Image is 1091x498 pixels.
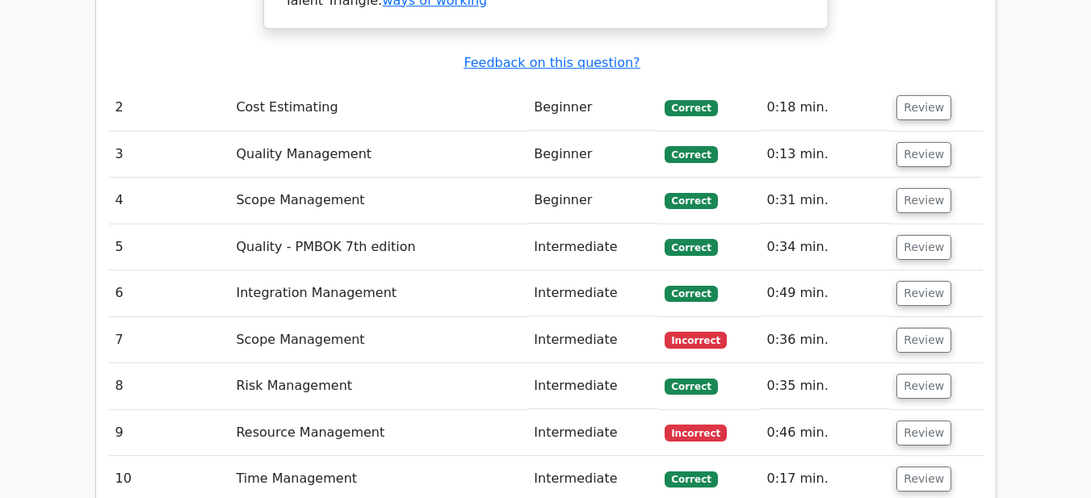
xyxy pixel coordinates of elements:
td: Intermediate [527,363,658,409]
td: 0:46 min. [760,410,890,456]
td: 0:13 min. [760,132,890,178]
button: Review [896,374,951,399]
td: 9 [109,410,230,456]
span: Correct [665,471,717,488]
td: 8 [109,363,230,409]
span: Correct [665,379,717,395]
span: Incorrect [665,332,727,348]
span: Incorrect [665,425,727,441]
button: Review [896,188,951,213]
span: Correct [665,100,717,116]
td: Quality Management [229,132,527,178]
td: Integration Management [229,270,527,316]
span: Correct [665,146,717,162]
td: Intermediate [527,317,658,363]
button: Review [896,142,951,167]
td: 0:35 min. [760,363,890,409]
td: Beginner [527,85,658,131]
span: Correct [665,286,717,302]
td: Beginner [527,132,658,178]
button: Review [896,95,951,120]
td: 5 [109,224,230,270]
td: 0:18 min. [760,85,890,131]
td: Scope Management [229,178,527,224]
span: Correct [665,193,717,209]
td: Intermediate [527,410,658,456]
td: Intermediate [527,224,658,270]
a: Feedback on this question? [464,55,640,70]
button: Review [896,235,951,260]
button: Review [896,281,951,306]
button: Review [896,467,951,492]
td: 4 [109,178,230,224]
td: Scope Management [229,317,527,363]
td: 6 [109,270,230,316]
td: Risk Management [229,363,527,409]
button: Review [896,421,951,446]
td: Resource Management [229,410,527,456]
td: 2 [109,85,230,131]
span: Correct [665,239,717,255]
td: Beginner [527,178,658,224]
button: Review [896,328,951,353]
td: 0:31 min. [760,178,890,224]
td: Quality - PMBOK 7th edition [229,224,527,270]
td: 0:36 min. [760,317,890,363]
td: Cost Estimating [229,85,527,131]
td: 0:49 min. [760,270,890,316]
td: 0:34 min. [760,224,890,270]
td: 7 [109,317,230,363]
td: 3 [109,132,230,178]
td: Intermediate [527,270,658,316]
